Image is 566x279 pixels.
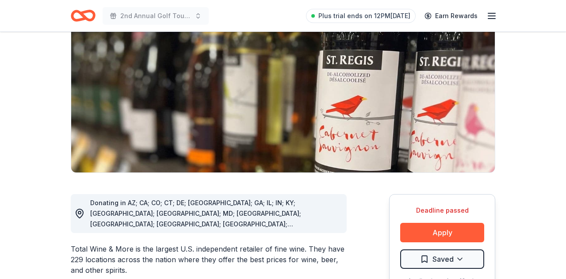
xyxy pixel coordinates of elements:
span: Donating in AZ; CA; CO; CT; DE; [GEOGRAPHIC_DATA]; GA; IL; IN; KY; [GEOGRAPHIC_DATA]; [GEOGRAPHIC... [90,199,301,260]
button: 2nd Annual Golf Tournament [103,7,209,25]
button: Apply [400,223,484,242]
a: Plus trial ends on 12PM[DATE] [306,9,416,23]
span: 2nd Annual Golf Tournament [120,11,191,21]
div: Total Wine & More is the largest U.S. independent retailer of fine wine. They have 229 locations ... [71,244,347,275]
button: Saved [400,249,484,269]
a: Home [71,5,96,26]
span: Plus trial ends on 12PM[DATE] [318,11,410,21]
a: Earn Rewards [419,8,483,24]
img: Image for Total Wine [71,4,495,172]
span: Saved [432,253,454,265]
div: Deadline passed [400,205,484,216]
